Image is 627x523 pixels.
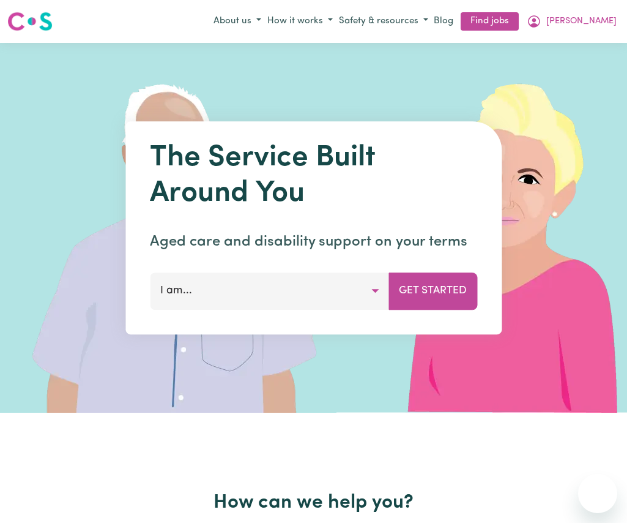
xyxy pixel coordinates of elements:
[7,7,53,36] a: Careseekers logo
[524,11,620,32] button: My Account
[264,12,336,32] button: How it works
[578,474,617,513] iframe: Button to launch messaging window
[546,15,617,28] span: [PERSON_NAME]
[461,12,519,31] a: Find jobs
[150,231,477,253] p: Aged care and disability support on your terms
[431,12,456,31] a: Blog
[336,12,431,32] button: Safety & resources
[388,273,477,309] button: Get Started
[7,10,53,32] img: Careseekers logo
[210,12,264,32] button: About us
[150,273,389,309] button: I am...
[150,141,477,211] h1: The Service Built Around You
[28,491,600,514] h2: How can we help you?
